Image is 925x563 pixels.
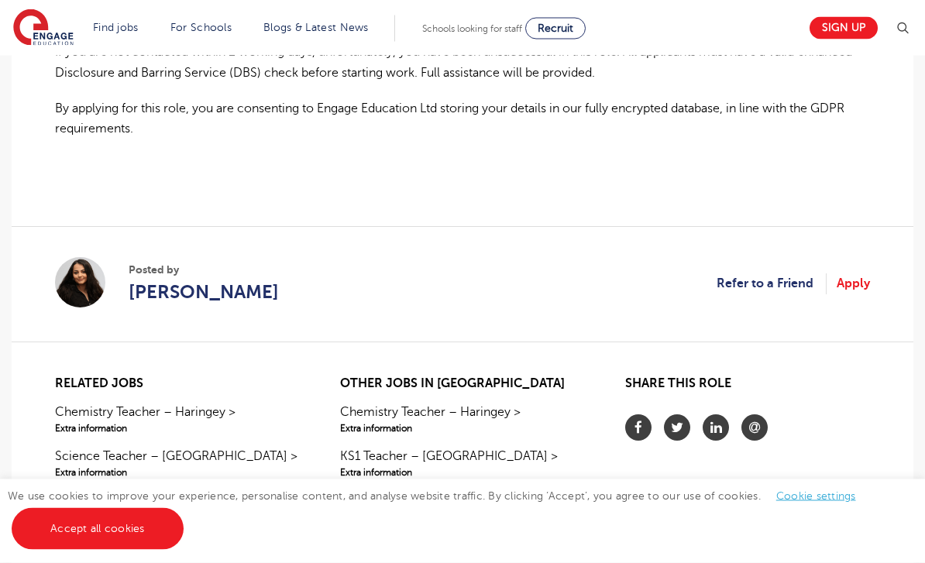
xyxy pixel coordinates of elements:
h2: Related jobs [55,377,300,392]
span: Schools looking for staff [422,23,522,34]
a: Science Teacher – [GEOGRAPHIC_DATA] >Extra information [55,448,300,480]
a: Apply [837,274,870,294]
a: Blogs & Latest News [263,22,369,33]
a: [PERSON_NAME] [129,279,279,307]
h2: Other jobs in [GEOGRAPHIC_DATA] [340,377,585,392]
a: For Schools [170,22,232,33]
span: Posted by [129,263,279,279]
span: Extra information [55,466,300,480]
a: Accept all cookies [12,508,184,550]
a: Cookie settings [776,490,856,502]
a: Chemistry Teacher – Haringey >Extra information [340,403,585,436]
h2: Share this role [625,377,870,400]
img: Engage Education [13,9,74,48]
p: ​​​​​​​ [55,191,870,211]
a: Chemistry Teacher – Haringey >Extra information [55,403,300,436]
p: ​​​​​​​ [55,155,870,175]
a: Sign up [810,17,878,39]
a: Refer to a Friend [717,274,827,294]
span: Extra information [340,422,585,436]
p: By applying for this role, you are consenting to Engage Education Ltd storing your details in our... [55,99,870,140]
p: If you are not contacted within 2 working days, unfortunately, you have been unsuccessful in this... [55,43,870,84]
span: We use cookies to improve your experience, personalise content, and analyse website traffic. By c... [8,490,872,534]
span: Extra information [340,466,585,480]
span: Extra information [55,422,300,436]
a: KS1 Teacher – [GEOGRAPHIC_DATA] >Extra information [340,448,585,480]
span: Recruit [538,22,573,34]
a: Recruit [525,18,586,39]
a: Find jobs [93,22,139,33]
